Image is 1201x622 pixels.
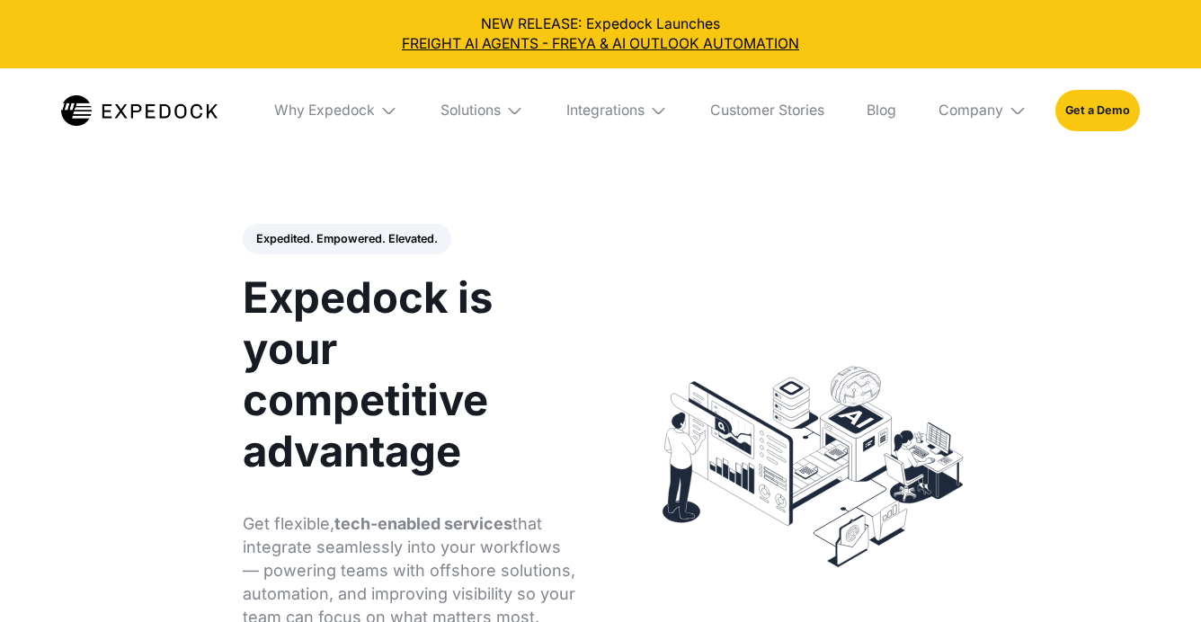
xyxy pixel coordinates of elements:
[696,68,839,154] a: Customer Stories
[440,102,501,120] div: Solutions
[939,102,1003,120] div: Company
[852,68,911,154] a: Blog
[1055,90,1140,131] a: Get a Demo
[14,34,1187,54] a: FREIGHT AI AGENTS - FREYA & AI OUTLOOK AUTOMATION
[243,272,580,476] h1: Expedock is your competitive advantage
[334,514,512,533] strong: tech-enabled services
[274,102,375,120] div: Why Expedock
[14,14,1187,54] div: NEW RELEASE: Expedock Launches
[566,102,645,120] div: Integrations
